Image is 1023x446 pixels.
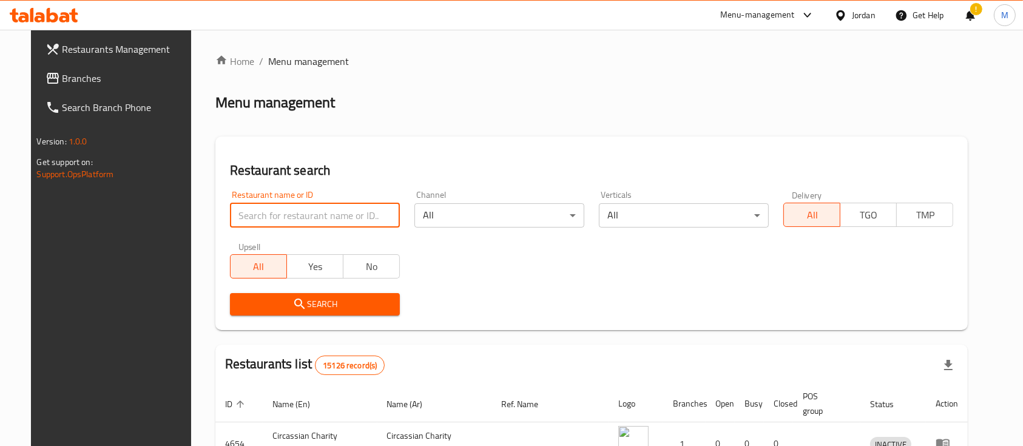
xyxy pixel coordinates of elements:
span: All [789,206,836,224]
div: Export file [934,351,963,380]
a: Home [215,54,254,69]
span: Search [240,297,390,312]
span: ID [225,397,248,411]
div: Menu-management [720,8,795,22]
span: Yes [292,258,339,275]
button: Yes [286,254,343,279]
th: Branches [663,385,706,422]
th: Closed [764,385,793,422]
nav: breadcrumb [215,54,968,69]
input: Search for restaurant name or ID.. [230,203,400,228]
th: Logo [609,385,663,422]
button: No [343,254,400,279]
button: Search [230,293,400,316]
th: Open [706,385,735,422]
a: Branches [36,64,202,93]
h2: Menu management [215,93,335,112]
div: All [599,203,769,228]
span: Restaurants Management [62,42,192,56]
span: Get support on: [37,154,93,170]
th: Action [926,385,968,422]
button: TMP [896,203,953,227]
span: M [1001,8,1008,22]
h2: Restaurant search [230,161,954,180]
div: Total records count [315,356,385,375]
div: All [414,203,584,228]
span: Ref. Name [501,397,554,411]
a: Support.OpsPlatform [37,166,114,182]
a: Search Branch Phone [36,93,202,122]
span: Version: [37,133,67,149]
label: Delivery [792,191,822,199]
button: TGO [840,203,897,227]
span: 1.0.0 [69,133,87,149]
a: Restaurants Management [36,35,202,64]
span: Branches [62,71,192,86]
button: All [783,203,840,227]
span: POS group [803,389,846,418]
span: Status [870,397,910,411]
span: 15126 record(s) [316,360,384,371]
span: Name (En) [272,397,326,411]
div: Jordan [852,8,876,22]
th: Busy [735,385,764,422]
button: All [230,254,287,279]
span: TMP [902,206,948,224]
span: TGO [845,206,892,224]
span: No [348,258,395,275]
span: Menu management [268,54,349,69]
span: Search Branch Phone [62,100,192,115]
span: All [235,258,282,275]
span: Name (Ar) [387,397,439,411]
label: Upsell [238,242,261,251]
li: / [259,54,263,69]
h2: Restaurants list [225,355,385,375]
